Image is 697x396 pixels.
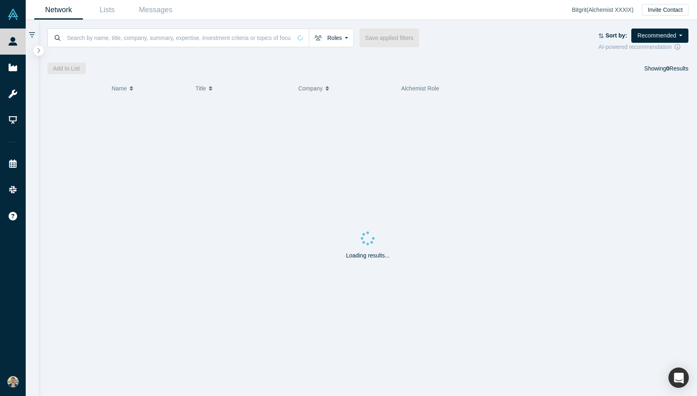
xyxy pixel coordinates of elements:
[298,80,323,97] span: Company
[7,9,19,20] img: Alchemist Vault Logo
[47,63,86,74] button: Add to List
[298,80,393,97] button: Company
[572,6,642,14] div: Bitgrit ( Alchemist XXXIX )
[666,65,670,72] strong: 0
[606,32,627,39] strong: Sort by:
[360,29,419,47] button: Save applied filters
[346,251,390,260] p: Loading results...
[66,28,292,47] input: Search by name, title, company, summary, expertise, investment criteria or topics of focus
[401,85,439,92] span: Alchemist Role
[642,4,688,15] button: Invite Contact
[644,63,688,74] div: Showing
[598,43,688,51] div: AI-powered recommendation
[83,0,131,20] a: Lists
[111,80,187,97] button: Name
[131,0,180,20] a: Messages
[631,29,688,43] button: Recommended
[666,65,688,72] span: Results
[7,376,19,387] img: Kazuya Saginawa's Account
[195,80,290,97] button: Title
[34,0,83,20] a: Network
[195,80,206,97] span: Title
[111,80,127,97] span: Name
[309,29,354,47] button: Roles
